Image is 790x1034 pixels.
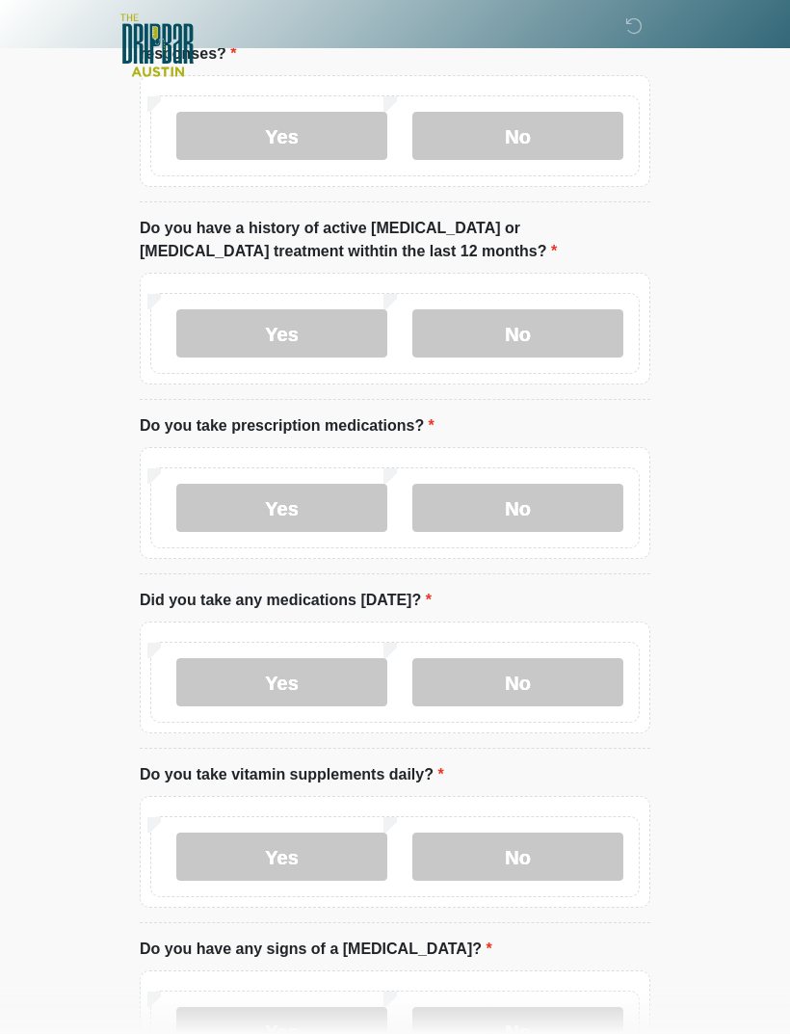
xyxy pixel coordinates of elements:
[120,14,194,77] img: The DRIPBaR - Austin The Domain Logo
[140,415,434,438] label: Do you take prescription medications?
[140,590,432,613] label: Did you take any medications [DATE]?
[176,113,387,161] label: Yes
[176,659,387,707] label: Yes
[176,834,387,882] label: Yes
[412,659,623,707] label: No
[140,218,650,264] label: Do you have a history of active [MEDICAL_DATA] or [MEDICAL_DATA] treatment withtin the last 12 mo...
[140,764,444,787] label: Do you take vitamin supplements daily?
[412,834,623,882] label: No
[176,485,387,533] label: Yes
[140,939,492,962] label: Do you have any signs of a [MEDICAL_DATA]?
[412,310,623,358] label: No
[176,310,387,358] label: Yes
[412,485,623,533] label: No
[412,113,623,161] label: No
